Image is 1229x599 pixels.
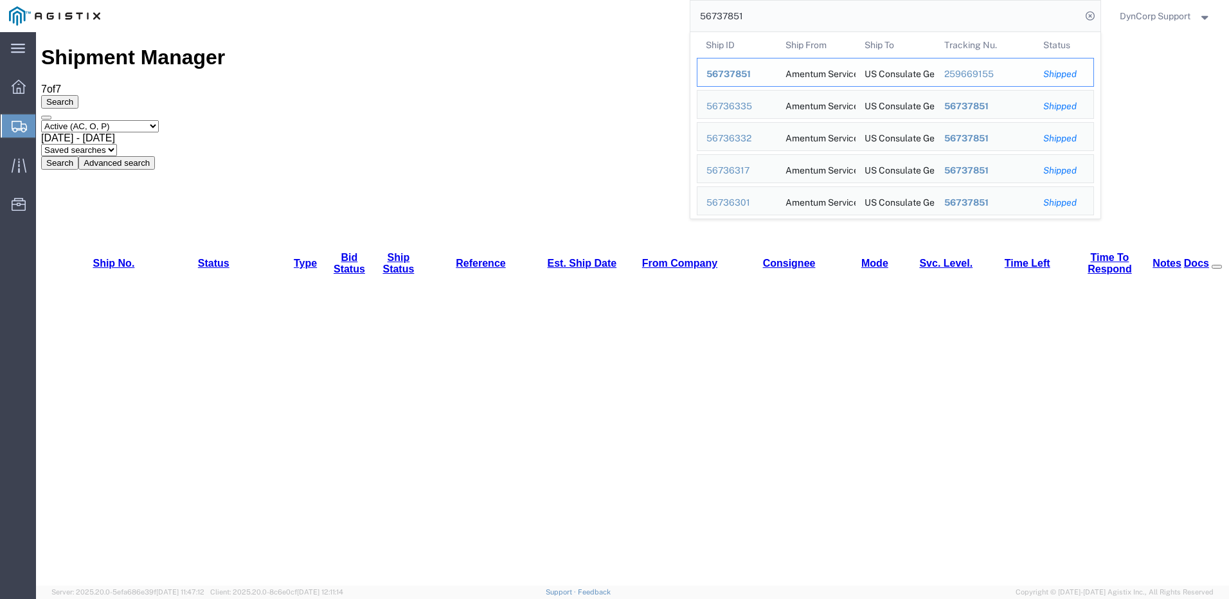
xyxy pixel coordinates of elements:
[36,32,1229,586] iframe: FS Legacy Container
[944,196,1025,210] div: 56737851
[785,155,847,183] div: Amentum Services, Inc.
[706,164,767,177] div: 56736317
[258,226,281,237] a: Type
[1148,226,1173,237] a: Docs
[856,32,935,58] th: Ship To
[1116,219,1145,244] th: Notes
[865,155,926,183] div: US Consulate General
[606,226,681,237] a: From Company
[776,32,856,58] th: Ship From
[1120,9,1190,23] span: DynCorp Support
[944,67,1025,81] div: 259669155
[512,226,581,237] a: Est. Ship Date
[1043,100,1084,113] div: Shipped
[870,219,950,244] th: Svc. Level.
[690,1,1081,31] input: Search for shipment number, reference number
[944,132,1025,145] div: 56737851
[706,100,767,113] div: 56736335
[944,100,1025,113] div: 56737851
[944,164,1025,177] div: 56737851
[865,187,926,215] div: US Consulate General
[944,101,988,111] span: 56737851
[210,588,343,596] span: Client: 2025.20.0-8c6e0cf
[951,219,1032,244] th: Time Left
[727,226,780,237] a: Consignee
[251,219,289,244] th: Type
[944,133,988,143] span: 56737851
[1043,196,1084,210] div: Shipped
[57,226,98,237] a: Ship No.
[969,226,1014,237] a: Time Left
[420,226,469,237] a: Reference
[706,132,767,145] div: 56736332
[1016,587,1214,598] span: Copyright © [DATE]-[DATE] Agistix Inc., All Rights Reserved
[1147,219,1174,244] th: Docs
[809,219,868,244] th: Mode
[156,588,204,596] span: [DATE] 11:47:12
[1043,132,1084,145] div: Shipped
[1033,219,1115,244] th: Time To Respond
[935,32,1034,58] th: Tracking Nu.
[785,187,847,215] div: Amentum Services, Inc.
[1119,8,1212,24] button: DynCorp Support
[388,219,501,244] th: Reference
[706,196,767,210] div: 56736301
[944,197,988,208] span: 56737851
[785,91,847,118] div: Amentum Services, Inc.
[590,219,697,244] th: From Company
[865,123,926,150] div: US Consulate General
[865,58,926,86] div: US Consulate General
[697,32,1100,219] table: Search Results
[297,588,343,596] span: [DATE] 12:11:14
[706,67,767,81] div: 56737851
[706,69,751,79] span: 56737851
[51,219,105,244] th: Ship No.
[106,219,249,244] th: Status
[825,226,852,237] a: Mode
[785,58,847,86] div: Amentum Services, Inc
[1043,164,1084,177] div: Shipped
[944,165,988,175] span: 56737851
[1176,233,1186,237] button: Manage table columns
[162,226,193,237] a: Status
[865,91,926,118] div: US Consulate General
[1052,220,1095,242] a: Time To Respond
[883,226,937,237] a: Svc. Level.
[1043,67,1084,81] div: Shipped
[578,588,611,596] a: Feedback
[1034,32,1094,58] th: Status
[298,220,329,242] a: Bid Status
[9,6,100,26] img: logo
[503,219,589,244] th: Est. Ship Date
[346,220,378,242] a: Ship Status
[699,219,807,244] th: Consignee
[1117,226,1145,237] a: Notes
[338,219,386,244] th: Ship Status
[51,588,204,596] span: Server: 2025.20.0-5efa686e39f
[42,124,119,138] button: Advanced search
[546,588,578,596] a: Support
[697,32,776,58] th: Ship ID
[289,219,337,244] th: Bid Status
[785,123,847,150] div: Amentum Services, Inc.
